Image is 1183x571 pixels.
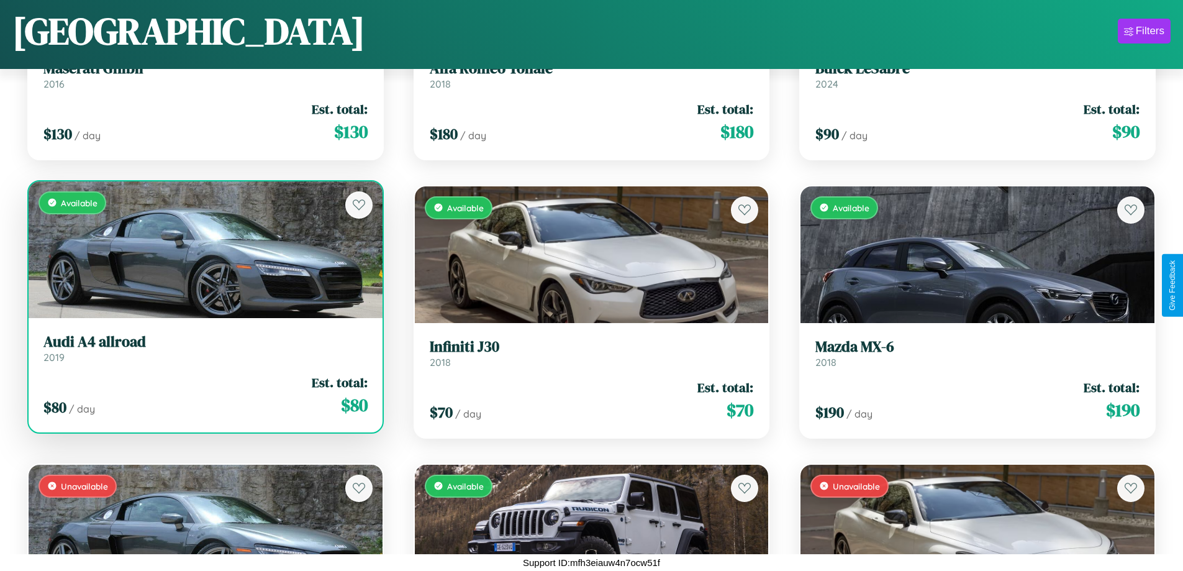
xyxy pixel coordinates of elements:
[447,481,484,491] span: Available
[1084,378,1140,396] span: Est. total:
[1084,100,1140,118] span: Est. total:
[430,402,453,423] span: $ 70
[815,78,838,90] span: 2024
[341,393,368,418] span: $ 80
[727,398,753,423] span: $ 70
[815,338,1140,368] a: Mazda MX-62018
[815,60,1140,90] a: Buick LeSabre2024
[43,78,65,90] span: 2016
[430,78,451,90] span: 2018
[43,124,72,144] span: $ 130
[460,129,486,142] span: / day
[455,408,481,420] span: / day
[12,6,365,57] h1: [GEOGRAPHIC_DATA]
[841,129,868,142] span: / day
[312,100,368,118] span: Est. total:
[833,203,869,213] span: Available
[43,397,66,418] span: $ 80
[1168,260,1177,311] div: Give Feedback
[430,124,458,144] span: $ 180
[523,554,660,571] p: Support ID: mfh3eiauw4n7ocw51f
[697,378,753,396] span: Est. total:
[846,408,873,420] span: / day
[1136,25,1164,37] div: Filters
[815,356,836,368] span: 2018
[75,129,101,142] span: / day
[1112,119,1140,144] span: $ 90
[720,119,753,144] span: $ 180
[312,373,368,391] span: Est. total:
[43,351,65,363] span: 2019
[1118,19,1171,43] button: Filters
[430,60,754,90] a: Alfa Romeo Tonale2018
[697,100,753,118] span: Est. total:
[815,60,1140,78] h3: Buick LeSabre
[430,356,451,368] span: 2018
[430,60,754,78] h3: Alfa Romeo Tonale
[61,198,97,208] span: Available
[833,481,880,491] span: Unavailable
[61,481,108,491] span: Unavailable
[815,338,1140,356] h3: Mazda MX-6
[69,403,95,415] span: / day
[43,60,368,78] h3: Maserati Ghibli
[334,119,368,144] span: $ 130
[43,60,368,90] a: Maserati Ghibli2016
[1106,398,1140,423] span: $ 190
[815,402,844,423] span: $ 190
[430,338,754,368] a: Infiniti J302018
[815,124,839,144] span: $ 90
[43,333,368,351] h3: Audi A4 allroad
[447,203,484,213] span: Available
[43,333,368,363] a: Audi A4 allroad2019
[430,338,754,356] h3: Infiniti J30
